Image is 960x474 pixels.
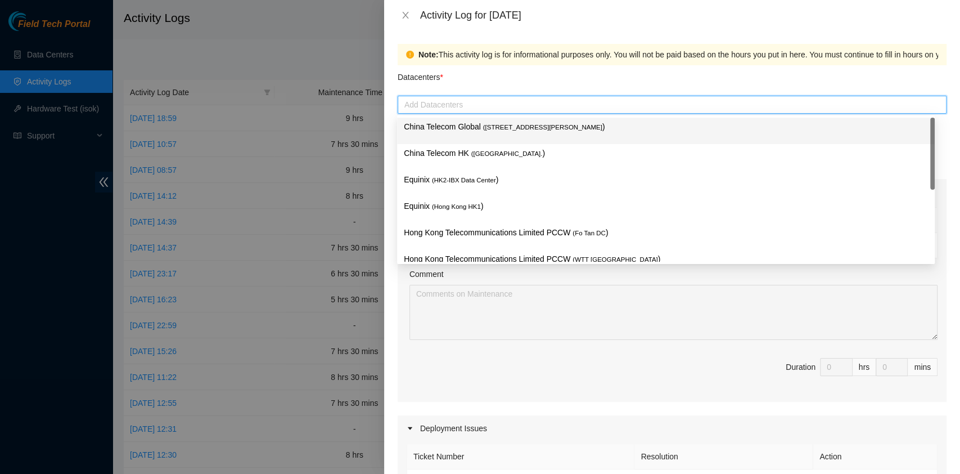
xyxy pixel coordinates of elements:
[853,358,876,376] div: hrs
[404,226,928,239] p: Hong Kong Telecommunications Limited PCCW )
[813,444,938,469] th: Action
[786,361,815,373] div: Duration
[406,51,414,59] span: exclamation-circle
[573,230,606,236] span: ( Fo Tan DC
[407,425,413,432] span: caret-right
[471,150,543,157] span: ( [GEOGRAPHIC_DATA].
[404,173,928,186] p: Equinix )
[404,200,928,213] p: Equinix )
[404,253,928,266] p: Hong Kong Telecommunications Limited PCCW )
[634,444,813,469] th: Resolution
[432,203,481,210] span: ( Hong Kong HK1
[418,48,439,61] strong: Note:
[573,256,657,263] span: ( WTT [GEOGRAPHIC_DATA]
[404,147,928,160] p: China Telecom HK )
[409,268,444,280] label: Comment
[908,358,938,376] div: mins
[483,124,602,131] span: ( [STREET_ADDRESS][PERSON_NAME]
[398,415,947,441] div: Deployment Issues
[432,177,496,184] span: ( HK2-IBX Data Center
[420,9,947,21] div: Activity Log for [DATE]
[398,10,413,21] button: Close
[409,285,938,340] textarea: Comment
[404,120,928,133] p: China Telecom Global )
[398,65,443,83] p: Datacenters
[401,11,410,20] span: close
[407,444,635,469] th: Ticket Number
